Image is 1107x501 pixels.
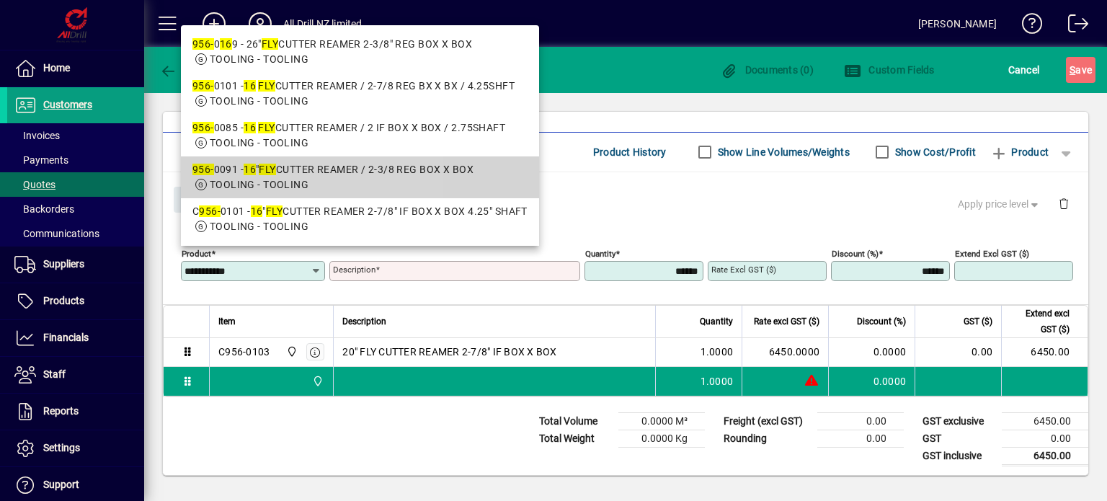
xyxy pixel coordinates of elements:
span: GST ($) [964,314,992,329]
td: 6450.00 [1002,412,1088,430]
mat-label: Discount (%) [832,248,879,258]
button: Custom Fields [840,57,938,83]
div: 0085 - CUTTER REAMER / 2 IF BOX X BOX / 2.75SHAFT [192,120,528,136]
span: Item [218,314,236,329]
app-page-header-button: Close [170,192,226,205]
div: C956-0103 [218,345,270,359]
span: Payments [14,154,68,166]
span: Home [43,62,70,74]
a: Settings [7,430,144,466]
div: 0101 - CUTTER REAMER / 2-7/8 REG BX X BX / 4.25SHFT [192,79,528,94]
a: Staff [7,357,144,393]
em: 956- [199,205,221,217]
mat-option: C956-0101 - 16" FLY CUTTER REAMER 2-7/8" IF BOX X BOX 4.25" SHAFT [181,198,539,240]
a: Products [7,283,144,319]
span: Staff [43,368,66,380]
span: Description [342,314,386,329]
div: Product [163,172,1088,225]
span: Custom Fields [844,64,935,76]
span: All Drill NZ Limited [283,344,299,360]
span: Back [159,64,208,76]
td: 0.00 [817,412,904,430]
mat-label: Product [182,248,211,258]
td: 6450.00 [1001,338,1088,367]
span: Customers [43,99,92,110]
em: 956- [192,122,214,133]
em: 16 [220,38,232,50]
span: Quotes [14,179,55,190]
em: FLY [259,164,275,175]
span: Cancel [1008,58,1040,81]
button: Apply price level [952,191,1047,217]
span: Apply price level [958,197,1041,212]
span: TOOLING - TOOLING [210,95,308,107]
button: Delete [1046,187,1081,221]
mat-label: Quantity [585,248,615,258]
span: Invoices [14,130,60,141]
span: Quantity [700,314,733,329]
div: All Drill NZ limited [283,12,363,35]
a: Backorders [7,197,144,221]
span: Documents (0) [720,64,814,76]
td: 0.0000 Kg [618,430,705,447]
mat-option: 956-0169 - 26" FLY CUTTER REAMER 2-3/8" REG BOX X BOX [181,31,539,73]
span: Reports [43,405,79,417]
span: TOOLING - TOOLING [210,221,308,232]
button: Product History [587,139,672,165]
em: FLY [258,122,275,133]
label: Show Line Volumes/Weights [715,145,850,159]
td: 6450.00 [1002,447,1088,465]
em: 956- [192,80,214,92]
td: Total Volume [532,412,618,430]
mat-label: Extend excl GST ($) [955,248,1029,258]
app-page-header-button: Back [144,57,223,83]
span: ave [1070,58,1092,81]
td: GST exclusive [915,412,1002,430]
button: Save [1066,57,1095,83]
span: S [1070,64,1075,76]
mat-label: Description [333,265,375,275]
td: GST [915,430,1002,447]
button: Add [191,11,237,37]
span: TOOLING - TOOLING [210,53,308,65]
div: C 0101 - " CUTTER REAMER 2-7/8" IF BOX X BOX 4.25" SHAFT [192,204,528,219]
button: Back [156,57,211,83]
td: 0.00 [1002,430,1088,447]
mat-label: Rate excl GST ($) [711,265,776,275]
a: Suppliers [7,247,144,283]
td: Freight (excl GST) [716,412,817,430]
div: 6450.0000 [751,345,819,359]
td: 0.00 [817,430,904,447]
td: Rounding [716,430,817,447]
em: FLY [266,205,283,217]
span: Communications [14,228,99,239]
em: 16 [244,80,256,92]
span: Backorders [14,203,74,215]
em: 16 [244,164,256,175]
span: Products [43,295,84,306]
a: Home [7,50,144,87]
span: TOOLING - TOOLING [210,137,308,148]
label: Show Cost/Profit [892,145,976,159]
button: Close [174,187,223,213]
app-page-header-button: Delete [1046,197,1081,210]
span: Settings [43,442,80,453]
span: Discount (%) [857,314,906,329]
td: Total Weight [532,430,618,447]
mat-option: 956-0101 - 16 FLY CUTTER REAMER / 2-7/8 REG BX X BX / 4.25SHFT [181,73,539,115]
td: GST inclusive [915,447,1002,465]
em: 956- [192,164,214,175]
span: Product History [593,141,667,164]
span: TOOLING - TOOLING [210,179,308,190]
em: FLY [262,38,278,50]
span: Financials [43,332,89,343]
span: 1.0000 [701,345,734,359]
td: 0.00 [915,338,1001,367]
a: Logout [1057,3,1089,50]
td: 0.0000 [828,367,915,396]
a: Quotes [7,172,144,197]
a: Communications [7,221,144,246]
div: [PERSON_NAME] [918,12,997,35]
span: Support [43,479,79,490]
em: 956- [192,38,214,50]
